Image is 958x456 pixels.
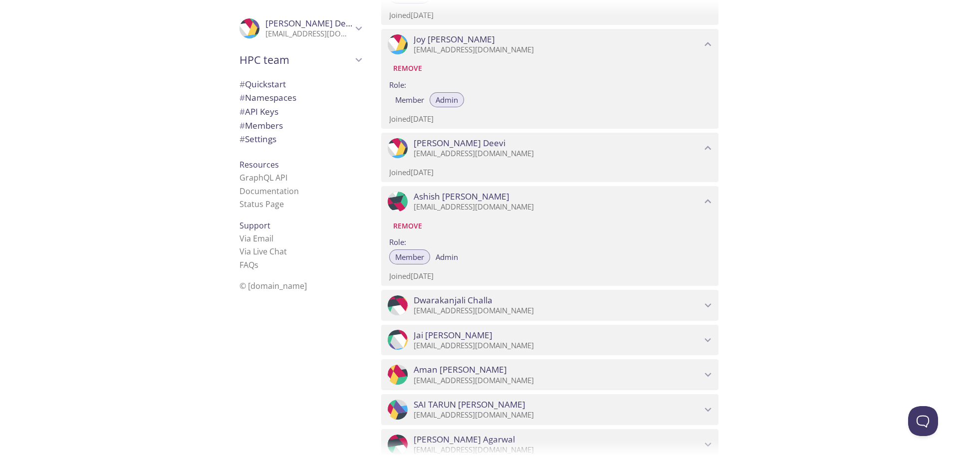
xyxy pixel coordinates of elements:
div: Aman Sharma [381,359,718,390]
div: Krishna Chaitanya Deevi [381,133,718,164]
a: Via Email [239,233,273,244]
span: # [239,78,245,90]
div: Krishna Chaitanya Deevi [232,12,369,45]
div: Ashish Sharma [381,186,718,217]
a: Status Page [239,199,284,210]
span: API Keys [239,106,278,117]
div: API Keys [232,105,369,119]
div: Dwarakanjali Challa [381,290,718,321]
span: Aman [PERSON_NAME] [414,364,507,375]
div: Joy Han [381,29,718,60]
span: Joy [PERSON_NAME] [414,34,495,45]
button: Admin [430,249,464,264]
div: Quickstart [232,77,369,91]
div: Namespaces [232,91,369,105]
a: Via Live Chat [239,246,287,257]
p: [EMAIL_ADDRESS][DOMAIN_NAME] [414,45,702,55]
span: HPC team [239,53,352,67]
span: © [DOMAIN_NAME] [239,280,307,291]
button: Remove [389,218,426,234]
span: # [239,92,245,103]
span: SAI TARUN [PERSON_NAME] [414,399,525,410]
span: [PERSON_NAME] Deevi [265,17,357,29]
span: # [239,120,245,131]
span: Ashish [PERSON_NAME] [414,191,509,202]
p: [EMAIL_ADDRESS][DOMAIN_NAME] [414,410,702,420]
div: Jai Yadav [381,325,718,356]
div: SAI TARUN GOPISETTI [381,394,718,425]
a: GraphQL API [239,172,287,183]
p: [EMAIL_ADDRESS][DOMAIN_NAME] [265,29,352,39]
div: Members [232,119,369,133]
p: Joined [DATE] [389,167,711,178]
span: Remove [393,220,422,232]
span: Support [239,220,270,231]
p: [EMAIL_ADDRESS][DOMAIN_NAME] [414,149,702,159]
a: FAQ [239,259,258,270]
button: Remove [389,60,426,76]
span: # [239,106,245,117]
span: # [239,133,245,145]
iframe: Help Scout Beacon - Open [908,406,938,436]
p: [EMAIL_ADDRESS][DOMAIN_NAME] [414,341,702,351]
p: Joined [DATE] [389,114,711,124]
button: Member [389,92,430,107]
span: Namespaces [239,92,296,103]
span: Remove [393,62,422,74]
span: Quickstart [239,78,286,90]
a: Documentation [239,186,299,197]
button: Member [389,249,430,264]
div: Team Settings [232,132,369,146]
span: Jai [PERSON_NAME] [414,330,492,341]
p: [EMAIL_ADDRESS][DOMAIN_NAME] [414,306,702,316]
label: Role: [389,77,711,91]
span: Members [239,120,283,131]
p: [EMAIL_ADDRESS][DOMAIN_NAME] [414,376,702,386]
p: [EMAIL_ADDRESS][DOMAIN_NAME] [414,202,702,212]
p: Joined [DATE] [389,271,711,281]
span: Settings [239,133,276,145]
span: s [254,259,258,270]
button: Admin [430,92,464,107]
span: Dwarakanjali Challa [414,295,492,306]
label: Role: [389,234,711,248]
div: HPC team [232,47,369,73]
span: Resources [239,159,279,170]
span: [PERSON_NAME] Agarwal [414,434,515,445]
span: [PERSON_NAME] Deevi [414,138,505,149]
